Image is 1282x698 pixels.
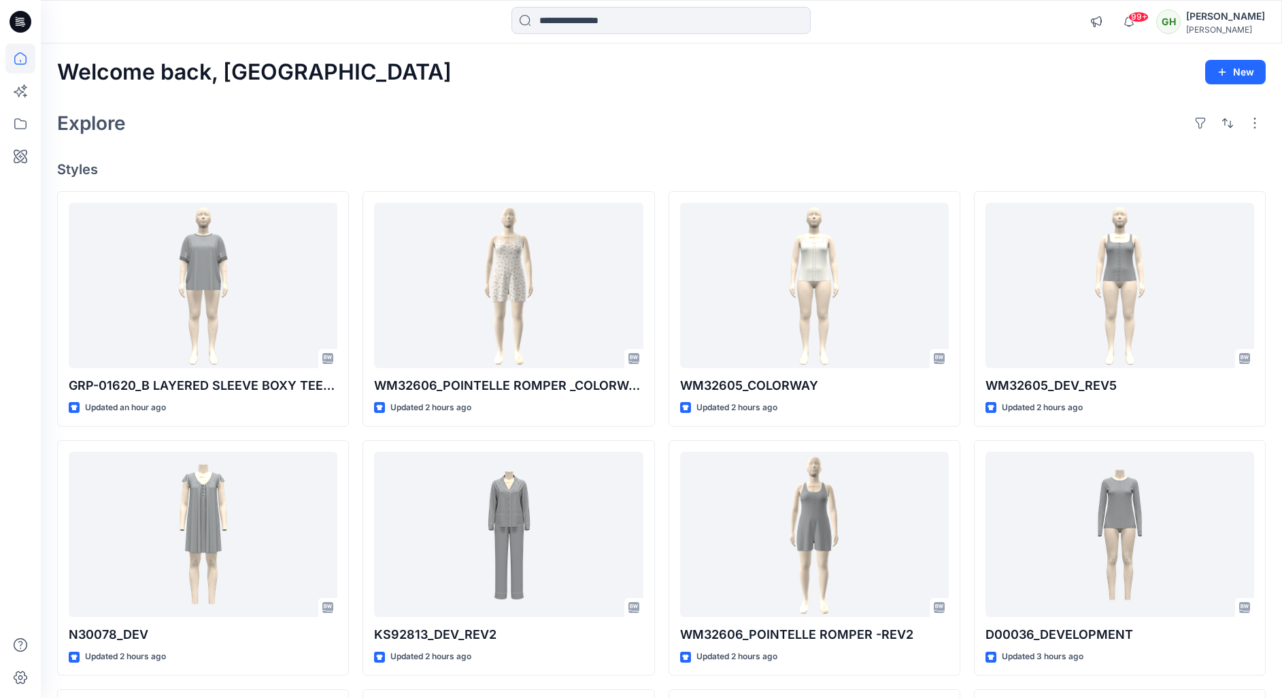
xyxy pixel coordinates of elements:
p: Updated 2 hours ago [390,650,471,664]
h2: Explore [57,112,126,134]
p: WM32606_POINTELLE ROMPER -REV2 [680,625,949,644]
p: KS92813_DEV_REV2 [374,625,643,644]
p: Updated an hour ago [85,401,166,415]
p: Updated 2 hours ago [1002,401,1083,415]
p: Updated 2 hours ago [390,401,471,415]
a: WM32606_POINTELLE ROMPER -REV2 [680,452,949,618]
h4: Styles [57,161,1266,178]
div: [PERSON_NAME] [1186,8,1265,24]
p: N30078_DEV [69,625,337,644]
a: KS92813_DEV_REV2 [374,452,643,618]
p: WM32605_COLORWAY [680,376,949,395]
p: Updated 2 hours ago [696,650,777,664]
p: GRP-01620_B LAYERED SLEEVE BOXY TEE_DEV [69,376,337,395]
h2: Welcome back, [GEOGRAPHIC_DATA] [57,60,452,85]
a: WM32606_POINTELLE ROMPER _COLORWAY [374,203,643,369]
a: N30078_DEV [69,452,337,618]
div: GH [1156,10,1181,34]
a: GRP-01620_B LAYERED SLEEVE BOXY TEE_DEV [69,203,337,369]
p: WM32606_POINTELLE ROMPER _COLORWAY [374,376,643,395]
a: D00036_DEVELOPMENT [985,452,1254,618]
div: [PERSON_NAME] [1186,24,1265,35]
button: New [1205,60,1266,84]
span: 99+ [1128,12,1149,22]
p: D00036_DEVELOPMENT [985,625,1254,644]
a: WM32605_COLORWAY [680,203,949,369]
p: Updated 2 hours ago [85,650,166,664]
p: Updated 3 hours ago [1002,650,1083,664]
p: WM32605_DEV_REV5 [985,376,1254,395]
p: Updated 2 hours ago [696,401,777,415]
a: WM32605_DEV_REV5 [985,203,1254,369]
